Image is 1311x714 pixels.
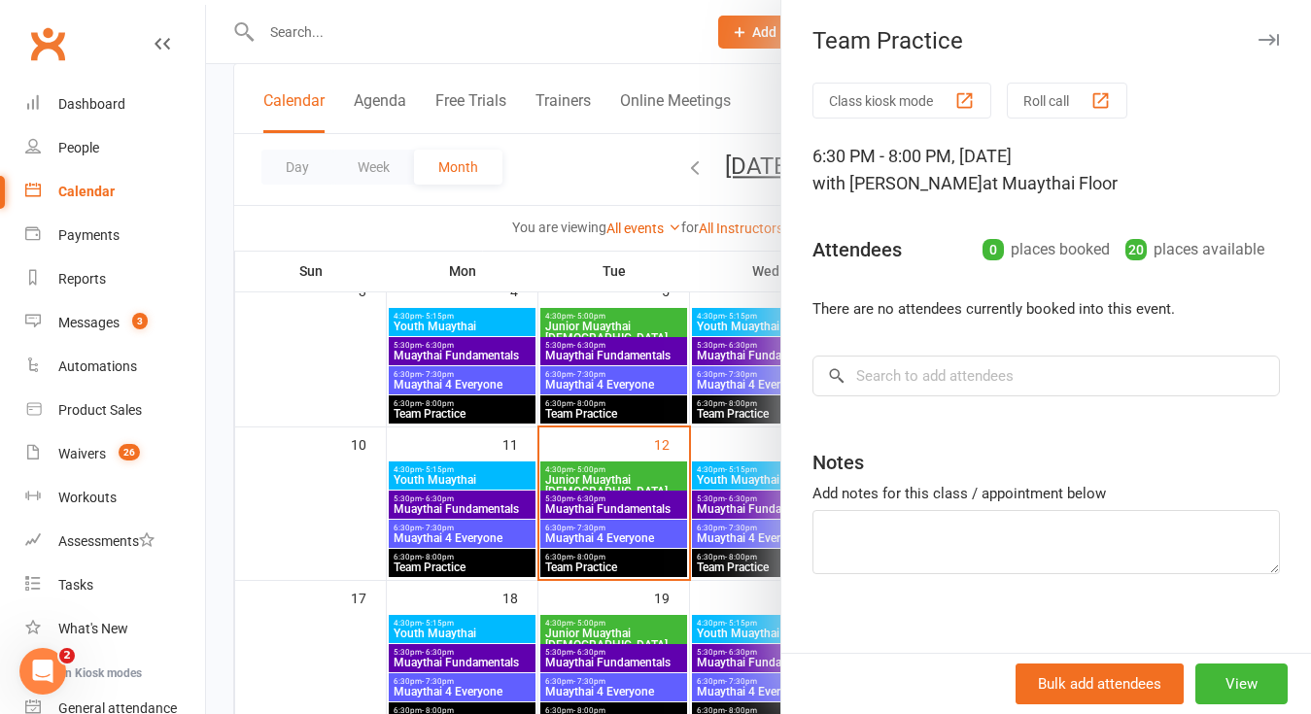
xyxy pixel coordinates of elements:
div: Attendees [812,236,902,263]
a: Assessments [25,520,205,563]
div: Messages [58,315,120,330]
a: Tasks [25,563,205,607]
div: 0 [983,239,1004,260]
div: Workouts [58,490,117,505]
a: Workouts [25,476,205,520]
a: People [25,126,205,170]
span: with [PERSON_NAME] [812,173,983,193]
div: 20 [1125,239,1147,260]
span: 26 [119,444,140,460]
a: Messages 3 [25,301,205,345]
a: Reports [25,257,205,301]
div: Dashboard [58,96,125,112]
div: Team Practice [781,27,1311,54]
a: What's New [25,607,205,651]
div: Tasks [58,577,93,593]
div: People [58,140,99,155]
div: places booked [983,236,1110,263]
button: Bulk add attendees [1016,663,1184,704]
div: places available [1125,236,1264,263]
div: Add notes for this class / appointment below [812,482,1280,505]
div: Waivers [58,446,106,461]
a: Payments [25,214,205,257]
iframe: Intercom live chat [19,648,66,695]
div: Reports [58,271,106,287]
a: Automations [25,345,205,389]
div: Assessments [58,533,155,549]
div: 6:30 PM - 8:00 PM, [DATE] [812,143,1280,197]
a: Calendar [25,170,205,214]
div: Payments [58,227,120,243]
span: 2 [59,648,75,663]
a: Product Sales [25,389,205,432]
li: There are no attendees currently booked into this event. [812,297,1280,321]
a: Waivers 26 [25,432,205,476]
div: What's New [58,621,128,636]
div: Calendar [58,184,115,199]
div: Notes [812,449,864,476]
input: Search to add attendees [812,356,1280,396]
div: Automations [58,358,137,374]
div: Product Sales [58,402,142,418]
button: View [1195,663,1288,704]
span: at Muaythai Floor [983,173,1118,193]
a: Dashboard [25,83,205,126]
button: Roll call [1007,83,1127,119]
span: 3 [132,313,148,329]
button: Class kiosk mode [812,83,991,119]
a: Clubworx [23,19,72,68]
